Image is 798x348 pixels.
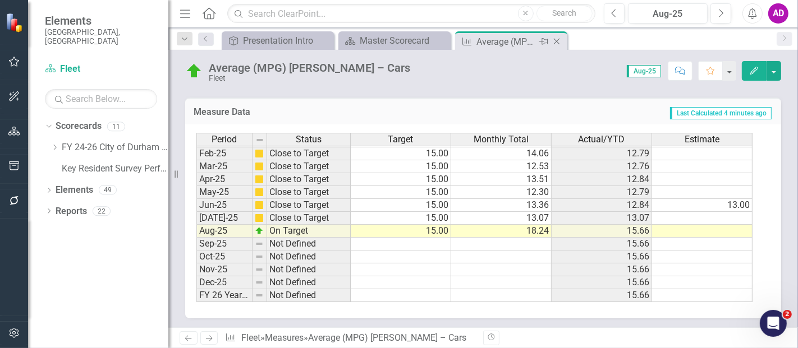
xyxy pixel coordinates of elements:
td: FY 26 Year End [196,289,253,302]
td: 15.00 [351,212,451,225]
a: FY 24-26 City of Durham Strategic Plan [62,141,168,154]
a: Elements [56,184,93,197]
td: 18.24 [451,225,552,238]
a: Reports [56,205,87,218]
td: 14.06 [451,147,552,160]
td: May-25 [196,186,253,199]
td: 15.66 [552,289,652,302]
img: cBAA0RP0Y6D5n+AAAAAElFTkSuQmCC [255,214,264,222]
button: Aug-25 [628,3,708,24]
img: cBAA0RP0Y6D5n+AAAAAElFTkSuQmCC [255,149,264,158]
a: Scorecards [56,120,102,133]
a: Fleet [241,332,260,343]
td: 13.07 [552,212,652,225]
td: 15.00 [351,186,451,199]
td: 15.66 [552,250,652,263]
a: Key Resident Survey Performance Scorecard [62,163,168,175]
td: 15.66 [552,263,652,276]
img: 8DAGhfEEPCf229AAAAAElFTkSuQmCC [255,278,264,287]
td: Not Defined [267,238,351,250]
td: Close to Target [267,199,351,212]
td: 13.51 [451,173,552,186]
button: Search [536,6,593,21]
img: cBAA0RP0Y6D5n+AAAAAElFTkSuQmCC [255,175,264,184]
td: Sep-25 [196,238,253,250]
button: AD [768,3,788,24]
div: Average (MPG) [PERSON_NAME] – Cars [476,35,536,49]
td: 12.84 [552,173,652,186]
td: Close to Target [267,160,351,173]
span: Monthly Total [474,134,529,145]
td: 13.36 [451,199,552,212]
img: 8DAGhfEEPCf229AAAAAElFTkSuQmCC [255,291,264,300]
td: 12.79 [552,186,652,199]
img: cBAA0RP0Y6D5n+AAAAAElFTkSuQmCC [255,162,264,171]
div: Average (MPG) [PERSON_NAME] – Cars [308,332,466,343]
iframe: Intercom live chat [760,310,787,337]
td: 15.66 [552,276,652,289]
img: 8DAGhfEEPCf229AAAAAElFTkSuQmCC [255,252,264,261]
span: Target [388,134,414,145]
td: Aug-25 [196,225,253,238]
img: zOikAAAAAElFTkSuQmCC [255,226,264,235]
div: Master Scorecard [360,34,448,48]
td: 15.00 [351,160,451,173]
div: » » [225,332,475,345]
img: 8DAGhfEEPCf229AAAAAElFTkSuQmCC [255,136,264,145]
input: Search ClearPoint... [227,4,595,24]
div: 11 [107,122,125,131]
td: 15.00 [351,199,451,212]
td: 15.00 [351,173,451,186]
a: Master Scorecard [341,34,448,48]
td: Close to Target [267,173,351,186]
span: Last Calculated 4 minutes ago [670,107,772,119]
td: 13.07 [451,212,552,225]
span: Status [296,134,322,145]
div: Fleet [209,74,410,82]
td: 15.00 [351,225,451,238]
img: cBAA0RP0Y6D5n+AAAAAElFTkSuQmCC [255,188,264,197]
div: 22 [93,206,111,216]
span: Aug-25 [627,65,661,77]
img: cBAA0RP0Y6D5n+AAAAAElFTkSuQmCC [255,201,264,210]
span: Period [212,134,237,145]
td: 12.79 [552,147,652,160]
td: 15.00 [351,147,451,160]
td: 12.84 [552,199,652,212]
td: Jun-25 [196,199,253,212]
img: 8DAGhfEEPCf229AAAAAElFTkSuQmCC [255,239,264,248]
img: On Target [185,62,203,80]
td: Not Defined [267,289,351,302]
td: 12.53 [451,160,552,173]
td: 15.66 [552,238,652,250]
td: Not Defined [267,263,351,276]
td: Dec-25 [196,276,253,289]
td: On Target [267,225,351,238]
a: Fleet [45,63,157,76]
span: Estimate [685,134,719,145]
td: Mar-25 [196,160,253,173]
td: Nov-25 [196,263,253,276]
a: Measures [265,332,304,343]
td: 12.30 [451,186,552,199]
div: 49 [99,185,117,195]
td: Apr-25 [196,173,253,186]
td: 12.76 [552,160,652,173]
input: Search Below... [45,89,157,109]
img: 8DAGhfEEPCf229AAAAAElFTkSuQmCC [255,265,264,274]
div: Aug-25 [632,7,704,21]
div: Average (MPG) [PERSON_NAME] – Cars [209,62,410,74]
td: Close to Target [267,212,351,225]
div: Presentation Intro [243,34,331,48]
img: ClearPoint Strategy [6,13,25,33]
td: 15.66 [552,225,652,238]
span: 2 [783,310,792,319]
td: Close to Target [267,186,351,199]
span: Search [552,8,576,17]
a: Presentation Intro [224,34,331,48]
td: 13.00 [652,199,753,212]
h3: Measure Data [194,107,400,117]
td: Not Defined [267,276,351,289]
span: Elements [45,14,157,27]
